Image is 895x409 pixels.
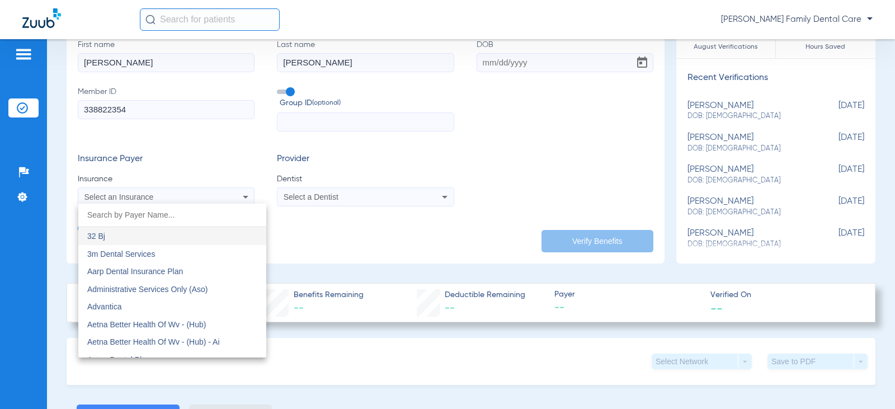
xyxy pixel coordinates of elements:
span: 3m Dental Services [87,250,155,258]
input: dropdown search [78,204,266,227]
span: Advantica [87,302,121,311]
span: Aetna Dental Plans [87,355,154,364]
span: 32 Bj [87,232,105,241]
span: Administrative Services Only (Aso) [87,285,208,294]
span: Aetna Better Health Of Wv - (Hub) [87,320,206,329]
span: Aarp Dental Insurance Plan [87,267,183,276]
span: Aetna Better Health Of Wv - (Hub) - Ai [87,337,220,346]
